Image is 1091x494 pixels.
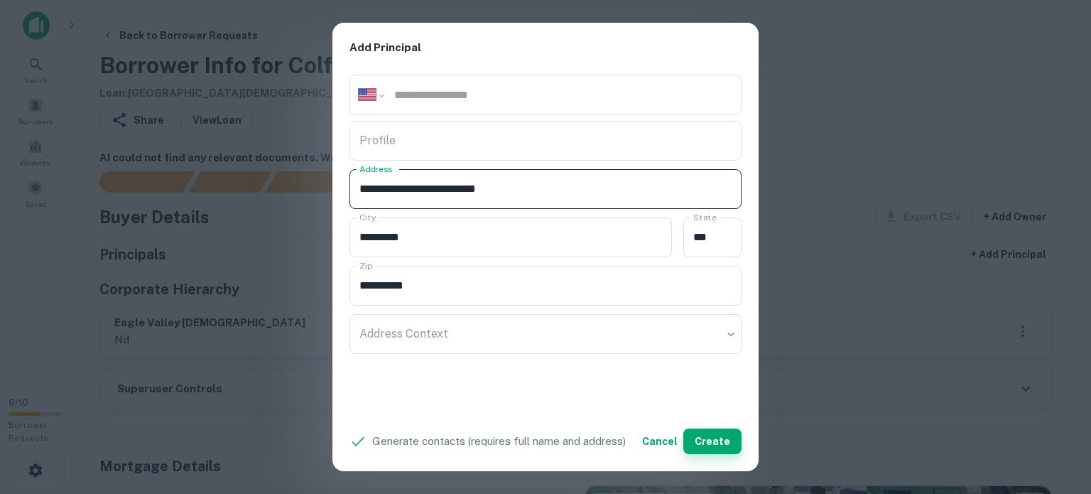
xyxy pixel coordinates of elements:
button: Cancel [636,429,683,454]
label: State [693,211,716,223]
div: ​ [349,314,742,354]
button: Create [683,429,742,454]
label: Zip [359,259,372,272]
iframe: Chat Widget [1020,380,1091,449]
p: Generate contacts (requires full name and address) [372,433,626,450]
label: Address [359,163,392,175]
label: City [359,211,376,223]
h2: Add Principal [332,23,759,73]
